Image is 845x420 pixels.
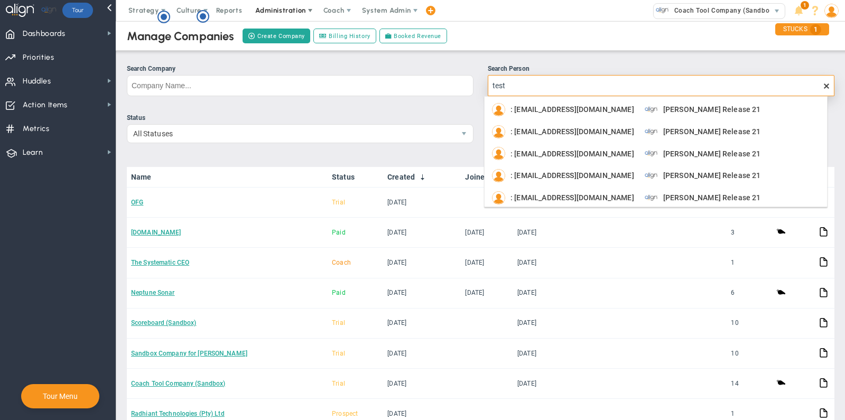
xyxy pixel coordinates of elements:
td: 1 [727,248,772,278]
a: Neptune Sonar [131,289,175,296]
a: Name [131,173,323,181]
span: Dashboards [23,23,66,45]
span: All Statuses [127,125,455,143]
span: Coach [323,6,345,14]
input: Search Person [488,75,834,96]
a: [DOMAIN_NAME] [131,229,181,236]
td: [DATE] [383,309,461,339]
td: [DATE] [383,278,461,309]
div: Status [127,113,473,123]
span: System Admin [362,6,411,14]
a: Created [387,173,457,181]
td: [DATE] [461,278,513,309]
span: : [EMAIL_ADDRESS][DOMAIN_NAME] [510,172,634,179]
span: [PERSON_NAME] Release 21 [663,106,761,113]
a: Joined [465,173,508,181]
span: 1 [810,24,821,35]
a: Sandbox Company for [PERSON_NAME] [131,350,247,357]
td: [DATE] [513,339,602,369]
span: Trial [332,380,345,387]
div: Manage Companies [127,29,235,43]
a: The Systematic CEO [131,259,189,266]
img: 64089.Person.photo [824,4,839,18]
span: select [769,4,785,18]
img: Sam Post Release 21 [645,147,658,160]
span: [PERSON_NAME] Release 21 [663,128,761,135]
span: [PERSON_NAME] Release 21 [663,150,761,157]
a: Status [332,173,379,181]
td: [DATE] [383,369,461,399]
span: clear [834,81,843,90]
td: [DATE] [461,218,513,248]
button: Create Company [243,29,310,43]
span: [PERSON_NAME] Release 21 [663,172,761,179]
img: 33476.Company.photo [656,4,669,17]
span: Huddles [23,70,51,92]
span: Learn [23,142,43,164]
td: [DATE] [383,188,461,218]
td: [DATE] [383,248,461,278]
span: Paid [332,229,346,236]
span: select [455,125,473,143]
span: Paid [332,289,346,296]
img: Sam Post Release 21 [645,103,658,116]
a: Booked Revenue [379,29,447,43]
td: 10 [727,309,772,339]
td: [DATE] [513,218,602,248]
span: : [EMAIL_ADDRESS][DOMAIN_NAME] [510,128,634,135]
span: Metrics [23,118,50,140]
td: 14 [727,369,772,399]
span: [PERSON_NAME] Release 21 [663,194,761,201]
td: 3 [727,218,772,248]
div: Search Person [488,64,834,74]
a: Coach Tool Company (Sandbox) [131,380,225,387]
a: Billing History [313,29,376,43]
span: Trial [332,350,345,357]
input: Search Company [127,75,473,96]
td: 10 [727,339,772,369]
span: Trial [332,199,345,206]
span: : [EMAIL_ADDRESS][DOMAIN_NAME] [510,194,634,201]
span: Priorities [23,46,54,69]
span: Trial [332,319,345,326]
span: Action Items [23,94,68,116]
a: OFG [131,199,143,206]
img: Sam Post Release 21 [645,125,658,138]
span: : [EMAIL_ADDRESS][DOMAIN_NAME] [510,106,634,113]
span: Strategy [128,6,159,14]
td: [DATE] [513,369,602,399]
td: [DATE] [383,339,461,369]
img: Sam Post Release 21 [645,191,658,204]
button: Tour Menu [40,391,81,401]
td: [DATE] [461,248,513,278]
td: [DATE] [383,218,461,248]
td: [DATE] [513,248,602,278]
td: 6 [727,278,772,309]
img: Sam Post Release 21 [645,169,658,182]
span: 1 [801,1,809,10]
td: [DATE] [513,278,602,309]
span: Culture [177,6,201,14]
a: Scoreboard (Sandbox) [131,319,196,326]
span: : [EMAIL_ADDRESS][DOMAIN_NAME] [510,150,634,157]
td: [DATE] [513,309,602,339]
span: Prospect [332,410,358,417]
span: Coach Tool Company (Sandbox) [669,4,775,17]
span: Coach [332,259,351,266]
div: Search Company [127,64,473,74]
div: STUCKS [775,23,829,35]
a: Radhiant Technologies (Pty) Ltd [131,410,225,417]
span: Administration [255,6,305,14]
